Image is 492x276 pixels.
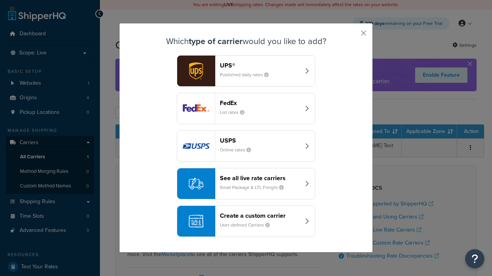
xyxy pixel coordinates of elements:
button: Create a custom carrierUser-defined Carriers [177,205,315,237]
img: usps logo [177,131,215,161]
small: List rates [220,109,251,116]
strong: type of carrier [189,35,243,48]
img: fedEx logo [177,93,215,124]
button: fedEx logoFedExList rates [177,93,315,124]
img: icon-carrier-custom-c93b8a24.svg [189,214,203,228]
small: Published daily rates [220,71,275,78]
button: usps logoUSPSOnline rates [177,130,315,162]
header: USPS [220,137,300,144]
header: FedEx [220,99,300,107]
h3: Which would you like to add? [139,37,353,46]
button: Open Resource Center [465,249,484,268]
header: UPS® [220,62,300,69]
small: Small Package & LTL Freight [220,184,290,191]
small: Online rates [220,146,257,153]
img: icon-carrier-liverate-becf4550.svg [189,176,203,191]
img: ups logo [177,56,215,86]
header: See all live rate carriers [220,174,300,182]
small: User-defined Carriers [220,222,276,228]
button: See all live rate carriersSmall Package & LTL Freight [177,168,315,199]
header: Create a custom carrier [220,212,300,219]
button: ups logoUPS®Published daily rates [177,55,315,87]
